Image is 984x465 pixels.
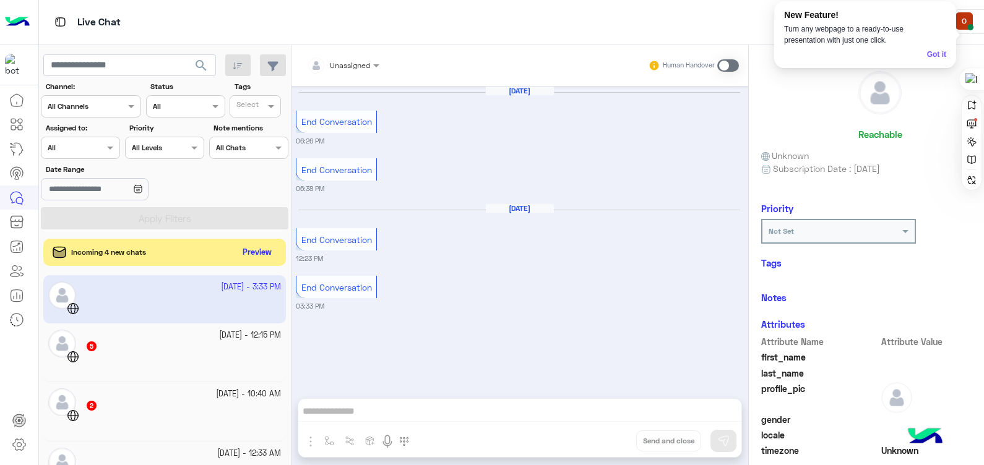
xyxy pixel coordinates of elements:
label: Assigned to: [46,122,119,134]
small: 06:26 PM [296,136,324,146]
small: [DATE] - 10:40 AM [216,388,281,400]
img: defaultAdmin.png [859,72,901,114]
img: Logo [5,9,30,35]
span: End Conversation [301,164,372,175]
h6: Priority [761,203,793,214]
span: Subscription Date : [DATE] [773,162,880,175]
button: Send and close [636,430,701,451]
img: defaultAdmin.png [48,388,76,416]
b: Not Set [769,226,794,236]
img: WebChat [67,409,79,422]
img: tab [53,14,68,30]
h6: Attributes [761,318,805,330]
small: Human Handover [663,61,715,70]
h6: Reachable [858,129,902,140]
label: Status [150,81,223,92]
button: Apply Filters [41,207,288,229]
span: End Conversation [301,234,372,245]
span: End Conversation [301,116,372,127]
span: Attribute Name [761,335,879,348]
span: Incoming 4 new chats [71,247,146,258]
span: End Conversation [301,282,372,292]
span: Unknown [761,149,809,162]
small: 06:38 PM [296,184,324,194]
label: Priority [129,122,202,134]
label: Tags [235,81,287,92]
small: 03:33 PM [296,301,324,311]
span: timezone [761,444,879,457]
img: defaultAdmin.png [881,382,912,413]
img: userImage [956,12,973,30]
small: [DATE] - 12:15 PM [219,330,281,341]
img: WebChat [67,351,79,363]
img: hulul-logo.png [904,416,947,459]
h6: [DATE] [486,87,554,95]
img: defaultAdmin.png [48,330,76,357]
div: Select [235,99,259,113]
span: 2 [87,401,97,411]
small: [DATE] - 12:33 AM [217,448,281,459]
label: Note mentions [214,122,287,134]
span: search [194,58,209,73]
h6: [DATE] [486,204,554,213]
span: gender [761,413,879,426]
span: last_name [761,367,879,380]
button: search [186,54,217,81]
span: first_name [761,351,879,364]
img: 114004088273201 [5,54,27,76]
label: Date Range [46,164,203,175]
span: locale [761,429,879,442]
span: Unassigned [330,61,370,70]
small: 12:23 PM [296,254,323,263]
button: Preview [237,244,277,262]
p: Live Chat [77,14,121,31]
span: 5 [87,341,97,351]
span: profile_pic [761,382,879,411]
label: Channel: [46,81,140,92]
h6: Notes [761,292,787,303]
